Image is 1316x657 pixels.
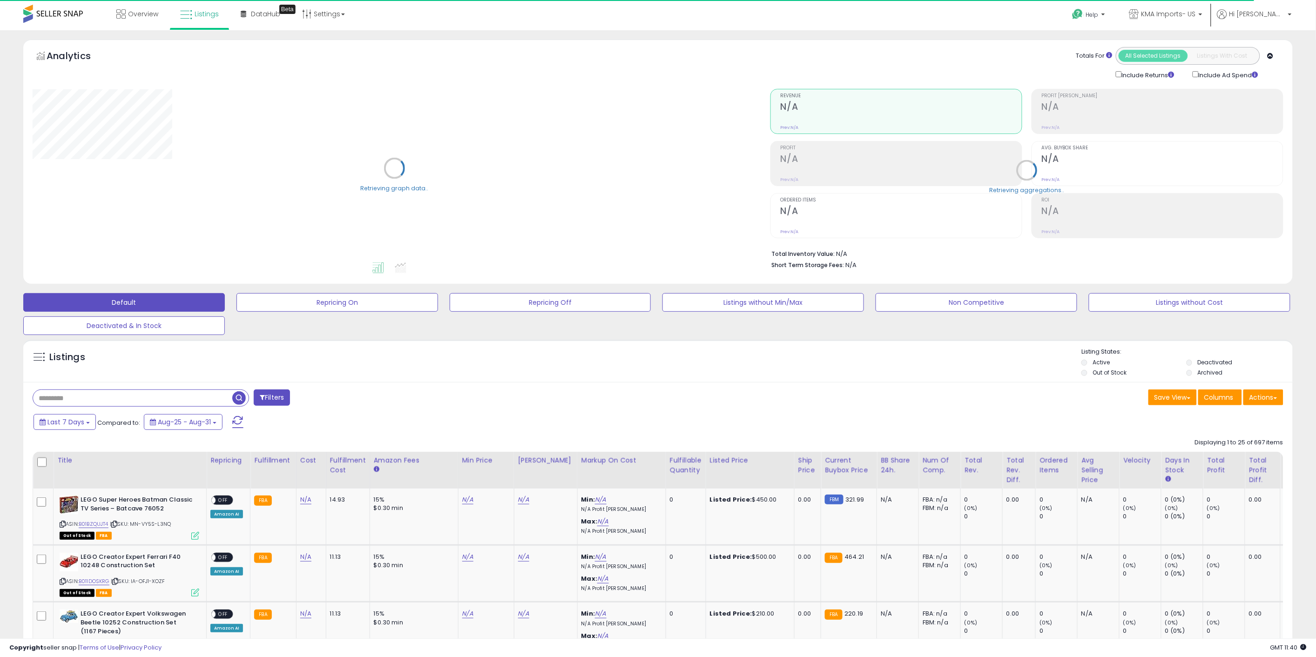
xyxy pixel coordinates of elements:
div: 0 [1039,496,1077,504]
button: Listings With Cost [1188,50,1257,62]
div: 0 [965,570,1002,578]
small: FBM [825,495,843,504]
div: Ordered Items [1039,456,1073,475]
span: Columns [1204,393,1234,402]
small: FBA [254,610,271,620]
div: Ship Price [798,456,817,475]
a: N/A [597,517,608,526]
div: 0 [1123,553,1161,561]
small: (0%) [1123,504,1136,512]
span: KMA Imports- US [1141,9,1196,19]
span: Listings [195,9,219,19]
span: Hi [PERSON_NAME] [1229,9,1285,19]
div: Displaying 1 to 25 of 697 items [1195,438,1283,447]
button: Columns [1198,389,1242,405]
small: Days In Stock. [1165,475,1171,483]
div: Total Rev. Diff. [1006,456,1032,485]
div: FBA: n/a [923,496,953,504]
b: Min: [581,552,595,561]
div: Amazon AI [210,510,243,518]
div: 0 (0%) [1165,553,1203,561]
div: BB Share 24h. [881,456,915,475]
small: FBA [254,496,271,506]
p: N/A Profit [PERSON_NAME] [581,563,659,570]
button: All Selected Listings [1119,50,1188,62]
p: N/A Profit [PERSON_NAME] [581,585,659,592]
div: 0 [1123,610,1161,618]
div: N/A [881,553,911,561]
a: N/A [518,552,529,562]
div: Velocity [1123,456,1157,465]
div: Total Profit [1207,456,1241,475]
div: Repricing [210,456,246,465]
span: 2025-09-8 11:40 GMT [1270,643,1307,652]
a: Help [1065,1,1114,30]
i: Get Help [1072,8,1084,20]
div: 15% [374,553,451,561]
b: Max: [581,574,598,583]
small: Amazon Fees. [374,465,379,474]
div: $500.00 [710,553,787,561]
div: Total Rev. [965,456,999,475]
div: seller snap | | [9,644,162,652]
div: 0 [1123,627,1161,635]
a: Privacy Policy [121,643,162,652]
div: 0 [965,627,1002,635]
div: 0 [1039,512,1077,521]
small: (0%) [1207,619,1220,626]
b: LEGO Super Heroes Batman Classic TV Series – Batcave 76052 [81,496,194,515]
div: 0 [1039,627,1077,635]
p: Listing States: [1081,348,1293,356]
div: 0 [965,610,1002,618]
div: 0.00 [798,553,814,561]
div: Markup on Cost [581,456,662,465]
small: FBA [254,553,271,563]
span: All listings that are currently out of stock and unavailable for purchase on Amazon [60,532,94,540]
div: 0 [1039,610,1077,618]
a: N/A [300,552,311,562]
b: LEGO Creator Expert Ferrari F40 10248 Construction Set [81,553,194,572]
div: FBM: n/a [923,504,953,512]
h5: Listings [49,351,85,364]
span: OFF [216,496,230,504]
div: 0 [670,553,699,561]
small: (0%) [965,562,978,569]
small: (0%) [1165,619,1178,626]
button: Actions [1243,389,1283,405]
th: The percentage added to the cost of goods (COGS) that forms the calculator for Min & Max prices. [577,452,666,489]
div: FBA: n/a [923,553,953,561]
div: N/A [1081,496,1112,504]
div: 0.00 [1249,553,1273,561]
div: 0 [1207,610,1245,618]
a: N/A [518,609,529,618]
a: Terms of Use [80,643,119,652]
div: ASIN: [60,553,199,596]
span: Overview [128,9,158,19]
span: OFF [216,610,230,618]
div: 0 [1039,553,1077,561]
div: $0.30 min [374,561,451,570]
div: 0 (0%) [1165,570,1203,578]
div: 0 [965,512,1002,521]
strong: Copyright [9,643,43,652]
small: (0%) [1123,619,1136,626]
div: 0 [1207,512,1245,521]
a: N/A [462,495,473,504]
div: Title [57,456,202,465]
div: N/A [881,610,911,618]
a: N/A [597,631,608,641]
b: Listed Price: [710,609,752,618]
div: N/A [1081,610,1112,618]
div: Include Ad Spend [1186,69,1273,80]
small: (0%) [1165,504,1178,512]
div: 15% [374,496,451,504]
button: Last 7 Days [34,414,96,430]
a: N/A [462,609,473,618]
div: 0.00 [798,496,814,504]
a: N/A [462,552,473,562]
a: B01BZQUJT4 [79,520,108,528]
div: 0.00 [1249,610,1273,618]
small: (0%) [1165,562,1178,569]
span: Last 7 Days [47,417,84,427]
div: 0 (0%) [1165,627,1203,635]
